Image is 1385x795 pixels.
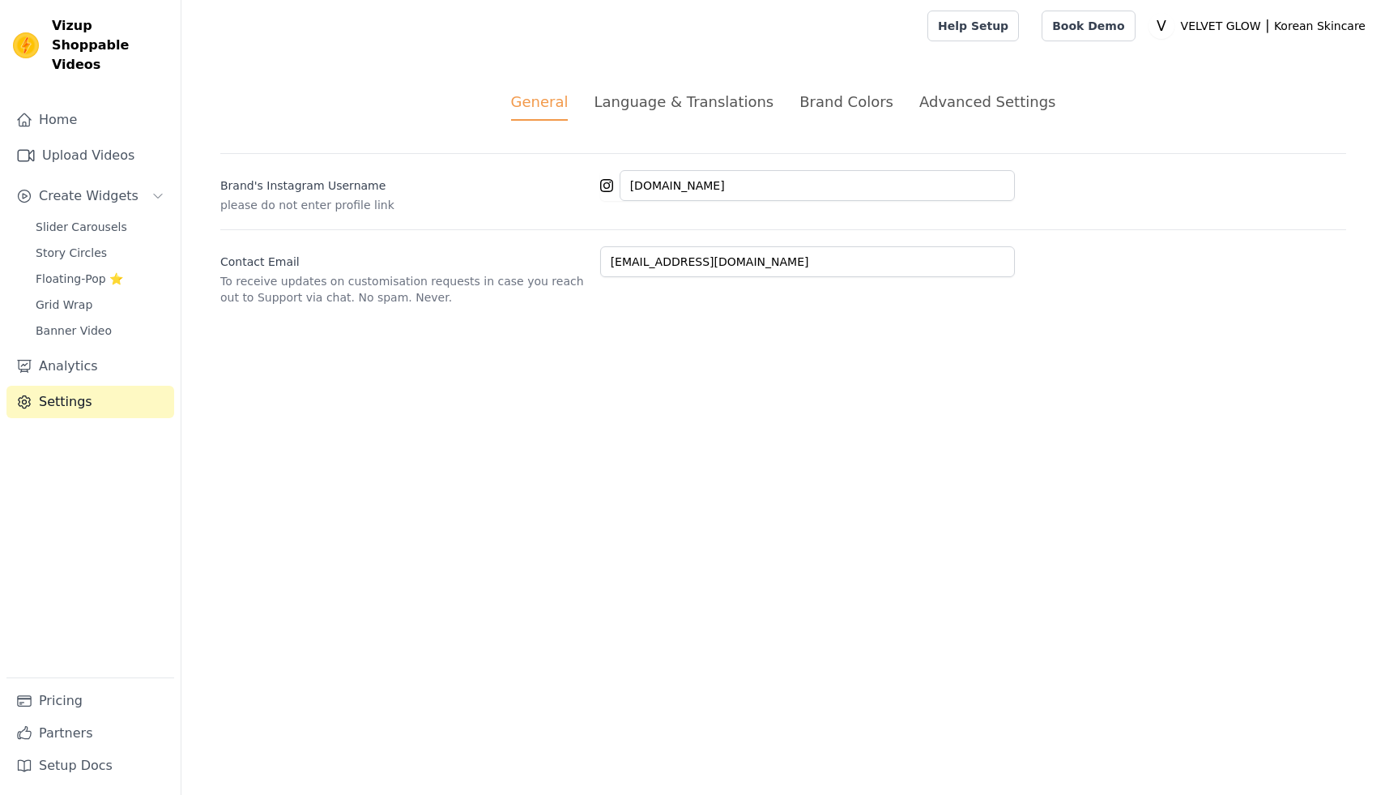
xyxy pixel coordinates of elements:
div: General [511,91,569,121]
img: Vizup [13,32,39,58]
span: Grid Wrap [36,297,92,313]
span: Banner Video [36,323,112,339]
a: Slider Carousels [26,216,174,238]
button: Create Widgets [6,180,174,212]
a: Upload Videos [6,139,174,172]
p: please do not enter profile link [220,197,587,213]
button: V VELVET GLOW ⎮ Korean Skincare [1148,11,1372,41]
span: Create Widgets [39,186,138,206]
a: Floating-Pop ⭐ [26,267,174,290]
span: Vizup Shoppable Videos [52,16,168,75]
span: Story Circles [36,245,107,261]
p: VELVET GLOW ⎮ Korean Skincare [1174,11,1372,41]
p: To receive updates on customisation requests in case you reach out to Support via chat. No spam. ... [220,273,587,306]
div: Advanced Settings [919,91,1055,113]
a: Book Demo [1042,11,1135,41]
a: Help Setup [927,11,1019,41]
div: Brand Colors [799,91,893,113]
a: Pricing [6,685,174,717]
span: Slider Carousels [36,219,127,235]
a: Settings [6,386,174,418]
text: V [1157,18,1166,34]
a: Analytics [6,350,174,383]
a: Home [6,104,174,136]
a: Setup Docs [6,750,174,782]
span: Floating-Pop ⭐ [36,271,123,287]
a: Grid Wrap [26,293,174,316]
label: Contact Email [220,247,587,270]
a: Story Circles [26,241,174,264]
a: Partners [6,717,174,750]
a: Banner Video [26,319,174,342]
div: Language & Translations [594,91,773,113]
label: Brand's Instagram Username [220,171,587,194]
